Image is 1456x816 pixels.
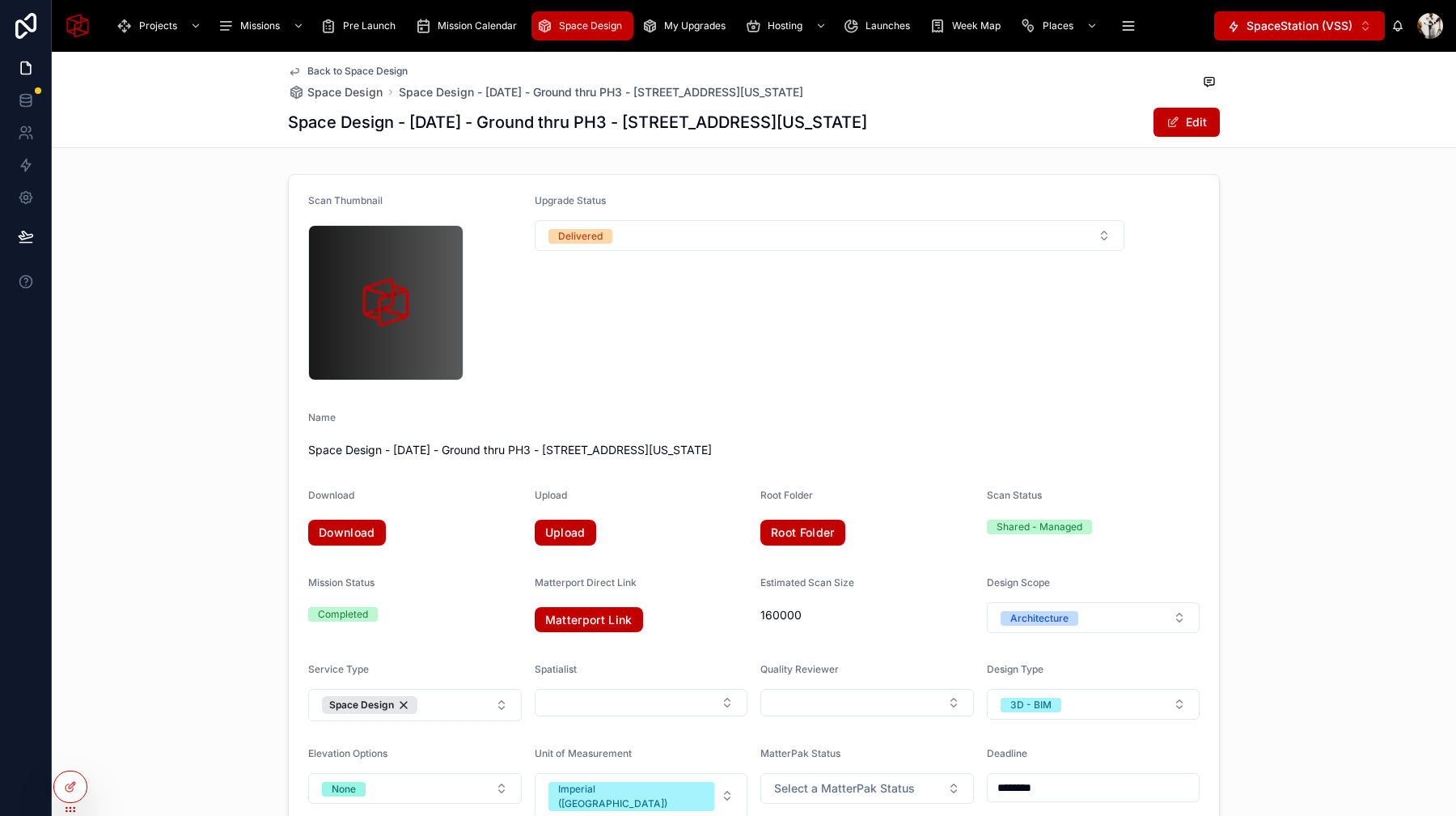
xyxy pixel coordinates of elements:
button: Select Button [308,773,522,804]
span: Scan Thumbnail [308,194,383,206]
button: Select Button [308,689,522,721]
span: Service Type [308,663,369,675]
button: Select Button [535,220,1124,251]
a: Space Design [288,84,383,100]
button: Select Button [987,602,1200,633]
button: Unselect NONE [322,780,366,797]
a: My Upgrades [637,11,737,40]
span: Pre Launch [343,19,396,32]
button: Select Button [535,689,748,716]
button: Select Button [987,689,1200,720]
a: Back to Space Design [288,65,408,78]
span: Unit of Measurement [535,747,632,759]
span: Upgrade Status [535,194,606,206]
img: App logo [65,13,91,39]
div: Delivered [558,229,603,244]
span: Mission Status [308,576,375,589]
button: Select Button [1214,11,1385,40]
a: Matterport Link [535,607,643,633]
span: SpaceStation (VSS) [1246,18,1352,34]
a: Launches [838,11,921,40]
span: Spatialist [535,663,577,675]
div: Imperial ([GEOGRAPHIC_DATA]) [558,782,705,811]
h1: Space Design - [DATE] - Ground thru PH3 - [STREET_ADDRESS][US_STATE] [288,111,867,134]
button: Unselect ARCHITECTURE [1001,610,1078,626]
a: Places [1015,11,1106,40]
span: Back to Space Design [307,65,408,78]
span: Places [1043,19,1073,32]
a: Download [308,520,386,546]
span: Space Design [329,699,394,712]
div: 3D - BIM [1010,698,1052,712]
a: Root Folder [760,520,845,546]
span: Projects [139,19,177,32]
span: Design Scope [987,576,1050,589]
span: Space Design - [DATE] - Ground thru PH3 - [STREET_ADDRESS][US_STATE] [308,442,1200,458]
span: Week Map [952,19,1001,32]
span: Name [308,411,336,423]
a: Mission Calendar [410,11,528,40]
a: Hosting [740,11,835,40]
span: Launches [866,19,910,32]
span: Root Folder [760,489,813,501]
a: Upload [535,520,596,546]
a: Pre Launch [315,11,407,40]
span: Estimated Scan Size [760,576,854,589]
span: 160000 [760,607,974,623]
span: Quality Reviewer [760,663,839,675]
div: Completed [318,607,368,622]
span: Mission Calendar [438,19,517,32]
span: Scan Status [987,489,1042,501]
button: Edit [1153,108,1220,137]
span: Upload [535,489,567,501]
span: Design Type [987,663,1043,675]
div: Shared - Managed [997,520,1082,534]
button: Select Button [760,773,974,804]
span: Matterport Direct Link [535,576,637,589]
div: scrollable content [104,8,1214,44]
span: Space Design [307,84,383,100]
span: Hosting [768,19,802,32]
span: Download [308,489,354,501]
span: Elevation Options [308,747,387,759]
span: Select a MatterPak Status [774,780,915,797]
a: Projects [112,11,210,40]
button: Select Button [760,689,974,716]
a: Space Design - [DATE] - Ground thru PH3 - [STREET_ADDRESS][US_STATE] [399,84,803,100]
span: My Upgrades [664,19,726,32]
a: Week Map [925,11,1012,40]
span: Space Design [559,19,622,32]
span: Deadline [987,747,1027,759]
a: Missions [213,11,312,40]
a: Space Design [531,11,633,40]
div: Architecture [1010,611,1069,626]
span: MatterPak Status [760,747,840,759]
span: Missions [240,19,280,32]
div: None [332,782,356,797]
button: Unselect 5 [322,696,417,714]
